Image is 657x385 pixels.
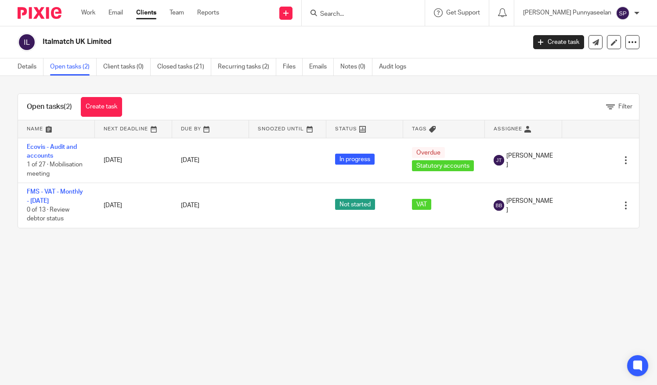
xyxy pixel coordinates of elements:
span: Status [335,126,357,131]
p: [PERSON_NAME] Punnyaseelan [523,8,611,17]
span: 1 of 27 · Mobilisation meeting [27,162,83,177]
span: In progress [335,154,375,165]
a: Create task [81,97,122,117]
a: Create task [533,35,584,49]
span: Filter [618,104,632,110]
a: Recurring tasks (2) [218,58,276,76]
td: [DATE] [95,138,172,183]
span: [DATE] [181,157,199,163]
img: svg%3E [18,33,36,51]
span: VAT [412,199,431,210]
span: Tags [412,126,427,131]
a: Reports [197,8,219,17]
img: svg%3E [616,6,630,20]
img: svg%3E [494,155,504,166]
a: Emails [309,58,334,76]
a: FMS - VAT - Monthly - [DATE] [27,189,83,204]
img: Pixie [18,7,61,19]
span: (2) [64,103,72,110]
a: Ecovis - Audit and accounts [27,144,77,159]
span: Snoozed Until [258,126,304,131]
span: 0 of 13 · Review debtor status [27,207,69,222]
span: Overdue [412,147,445,158]
a: Files [283,58,303,76]
a: Client tasks (0) [103,58,151,76]
a: Work [81,8,95,17]
h1: Open tasks [27,102,72,112]
a: Closed tasks (21) [157,58,211,76]
a: Audit logs [379,58,413,76]
a: Open tasks (2) [50,58,97,76]
input: Search [319,11,398,18]
span: [PERSON_NAME] [506,197,553,215]
a: Notes (0) [340,58,372,76]
a: Details [18,58,43,76]
span: Statutory accounts [412,160,474,171]
span: [PERSON_NAME] [506,151,553,169]
h2: Italmatch UK Limited [43,37,425,47]
td: [DATE] [95,183,172,228]
a: Clients [136,8,156,17]
a: Email [108,8,123,17]
span: Not started [335,199,375,210]
span: Get Support [446,10,480,16]
span: [DATE] [181,202,199,209]
a: Team [170,8,184,17]
img: svg%3E [494,200,504,211]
